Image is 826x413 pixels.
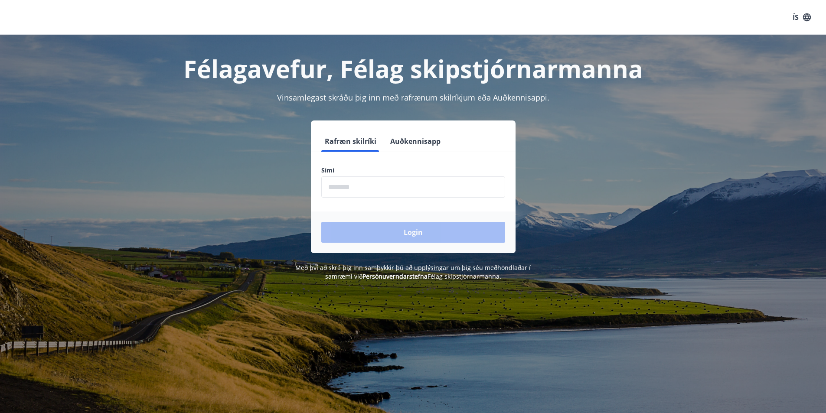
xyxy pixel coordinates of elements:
button: Auðkennisapp [387,131,444,152]
h1: Félagavefur, Félag skipstjórnarmanna [111,52,715,85]
button: ÍS [788,10,816,25]
a: Persónuverndarstefna [362,272,428,280]
span: Vinsamlegast skráðu þig inn með rafrænum skilríkjum eða Auðkennisappi. [277,92,549,103]
label: Sími [321,166,505,175]
span: Með því að skrá þig inn samþykkir þú að upplýsingar um þig séu meðhöndlaðar í samræmi við Félag s... [295,263,531,280]
button: Rafræn skilríki [321,131,380,152]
